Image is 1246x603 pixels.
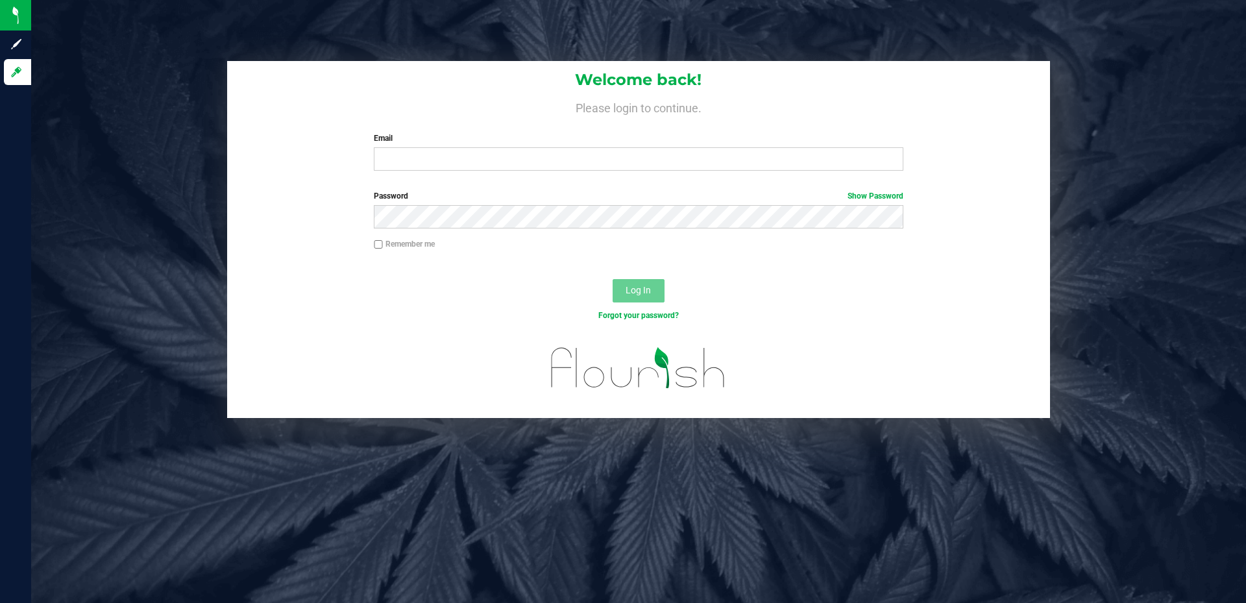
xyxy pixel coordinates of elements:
[374,238,435,250] label: Remember me
[227,99,1050,114] h4: Please login to continue.
[374,240,383,249] input: Remember me
[535,335,741,401] img: flourish_logo.svg
[374,132,903,144] label: Email
[227,71,1050,88] h1: Welcome back!
[10,38,23,51] inline-svg: Sign up
[374,191,408,201] span: Password
[10,66,23,79] inline-svg: Log in
[626,285,651,295] span: Log In
[598,311,679,320] a: Forgot your password?
[613,279,665,302] button: Log In
[848,191,903,201] a: Show Password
